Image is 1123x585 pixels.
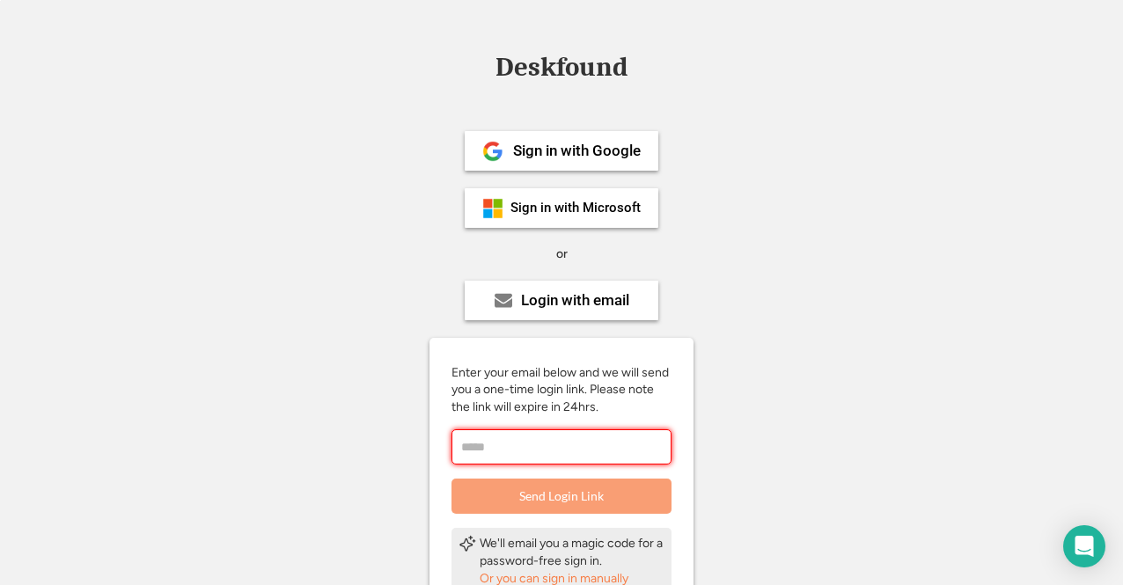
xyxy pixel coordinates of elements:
img: ms-symbollockup_mssymbol_19.png [482,198,503,219]
div: Login with email [521,293,629,308]
div: or [556,245,568,263]
div: Enter your email below and we will send you a one-time login link. Please note the link will expi... [451,364,672,416]
img: 1024px-Google__G__Logo.svg.png [482,141,503,162]
div: We'll email you a magic code for a password-free sign in. [480,535,664,569]
div: Deskfound [487,54,636,81]
div: Open Intercom Messenger [1063,525,1105,567]
div: Sign in with Microsoft [510,201,641,215]
div: Sign in with Google [513,143,641,158]
button: Send Login Link [451,479,672,514]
